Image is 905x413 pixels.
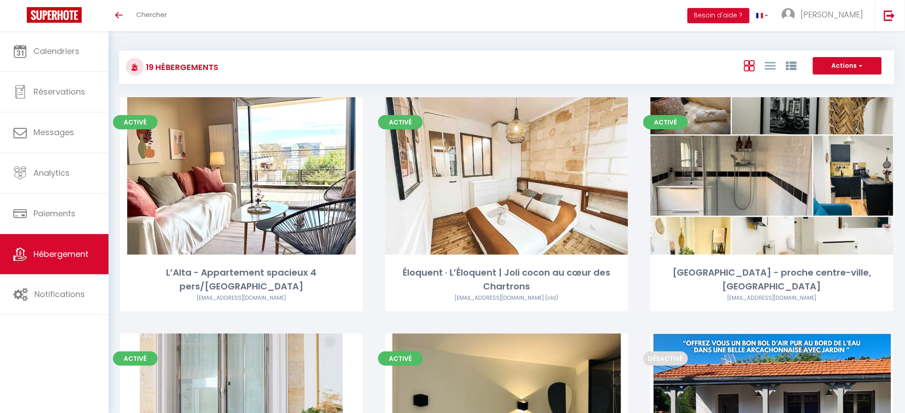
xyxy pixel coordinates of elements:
span: Activé [378,351,423,366]
div: L’Alta - Appartement spacieux 4 pers/[GEOGRAPHIC_DATA] [120,266,363,294]
div: [GEOGRAPHIC_DATA] - proche centre-ville, [GEOGRAPHIC_DATA] [651,266,893,294]
button: Besoin d'aide ? [688,8,750,23]
div: Airbnb [651,294,893,302]
span: Désactivé [643,351,688,366]
a: Vue en Liste [765,58,776,73]
span: Hébergement [33,248,88,260]
span: Activé [643,115,688,129]
span: Analytics [33,167,70,178]
span: Activé [113,351,158,366]
img: ... [782,8,795,21]
span: [PERSON_NAME] [801,9,863,20]
div: Airbnb [385,294,628,302]
span: Calendriers [33,45,79,57]
img: Super Booking [27,7,82,23]
img: logout [884,10,895,21]
span: Messages [33,127,74,138]
span: Activé [113,115,158,129]
span: Notifications [34,289,85,300]
a: Vue par Groupe [786,58,797,73]
a: Vue en Box [744,58,755,73]
h3: 19 Hébergements [144,57,218,77]
span: Paiements [33,208,75,219]
span: Chercher [136,10,167,19]
span: Réservations [33,86,85,97]
div: Airbnb [120,294,363,302]
span: Activé [378,115,423,129]
div: Éloquent · L’Éloquent | Joli cocon au cœur des Chartrons [385,266,628,294]
button: Actions [813,57,882,75]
